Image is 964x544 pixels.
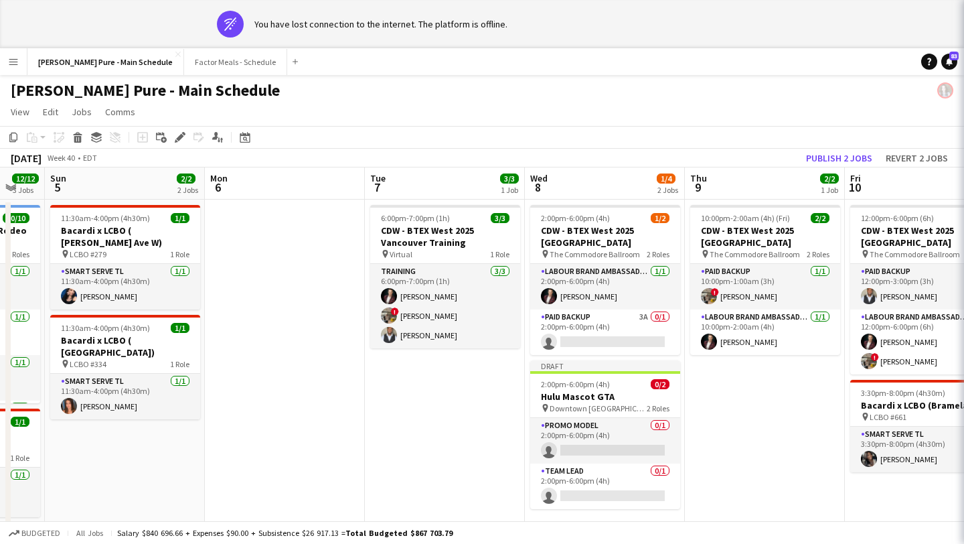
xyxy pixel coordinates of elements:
span: 2 Roles [807,249,829,259]
h3: Bacardi x LCBO ( [PERSON_NAME] Ave W) [50,224,200,249]
span: View [11,106,29,118]
span: 9 [688,180,707,195]
span: 2/2 [177,174,195,184]
span: 12:00pm-6:00pm (6h) [861,213,934,223]
span: The Commodore Ballroom [710,249,800,259]
app-card-role: Smart Serve TL1/111:30am-4:00pm (4h30m)[PERSON_NAME] [50,374,200,419]
span: 10:00pm-2:00am (4h) (Fri) [701,213,790,223]
span: 10 [848,180,861,195]
span: 5 [48,180,66,195]
button: Budgeted [7,526,62,541]
span: 1 Role [170,249,189,259]
app-card-role: Paid Backup1/110:00pm-1:00am (3h)![PERSON_NAME] [690,264,840,310]
span: Virtual [390,249,412,259]
a: Comms [100,103,141,121]
span: 3/3 [500,174,519,184]
button: Revert 2 jobs [880,149,953,167]
h3: CDW - BTEX West 2025 [GEOGRAPHIC_DATA] [530,224,680,249]
span: 8 Roles [7,249,29,259]
app-card-role: Paid Backup3A0/12:00pm-6:00pm (4h) [530,310,680,355]
app-job-card: 10:00pm-2:00am (4h) (Fri)2/2CDW - BTEX West 2025 [GEOGRAPHIC_DATA] The Commodore Ballroom2 RolesP... [690,205,840,355]
span: The Commodore Ballroom [550,249,640,259]
h3: CDW - BTEX West 2025 Vancouver Training [370,224,520,249]
span: 11:30am-4:00pm (4h30m) [61,213,150,223]
button: Factor Meals - Schedule [184,49,287,75]
span: Tue [370,172,386,184]
app-card-role: Labour Brand Ambassadors1/12:00pm-6:00pm (4h)[PERSON_NAME] [530,264,680,310]
span: 1/4 [657,174,675,184]
span: Wed [530,172,548,184]
span: 7 [368,180,386,195]
span: Jobs [72,106,92,118]
div: 1 Job [821,185,838,195]
div: [DATE] [11,151,42,165]
span: 3/3 [491,213,509,223]
button: [PERSON_NAME] Pure - Main Schedule [27,49,184,75]
button: Publish 2 jobs [801,149,878,167]
div: Draft [530,360,680,371]
span: Edit [43,106,58,118]
app-card-role: Promo model0/12:00pm-6:00pm (4h) [530,418,680,464]
span: 2 Roles [647,249,669,259]
div: 2:00pm-6:00pm (4h)1/2CDW - BTEX West 2025 [GEOGRAPHIC_DATA] The Commodore Ballroom2 RolesLabour B... [530,205,680,355]
div: EDT [83,153,97,163]
app-card-role: Training3/36:00pm-7:00pm (1h)[PERSON_NAME]![PERSON_NAME][PERSON_NAME] [370,264,520,348]
span: Mon [210,172,228,184]
app-job-card: 6:00pm-7:00pm (1h)3/3CDW - BTEX West 2025 Vancouver Training Virtual1 RoleTraining3/36:00pm-7:00p... [370,205,520,348]
h3: Hulu Mascot GTA [530,391,680,403]
app-user-avatar: Ashleigh Rains [937,82,953,98]
span: 1/1 [171,323,189,333]
span: 3:30pm-8:00pm (4h30m) [861,388,945,398]
a: View [5,103,35,121]
span: 2:00pm-6:00pm (4h) [541,213,610,223]
span: 2:00pm-6:00pm (4h) [541,379,610,389]
span: 1 Role [490,249,509,259]
span: 1/1 [171,213,189,223]
span: The Commodore Ballroom [870,249,960,259]
span: Comms [105,106,135,118]
span: ! [871,353,879,361]
span: Budgeted [21,529,60,538]
span: 1/2 [651,213,669,223]
h3: CDW - BTEX West 2025 [GEOGRAPHIC_DATA] [690,224,840,249]
span: 2 Roles [647,403,669,413]
span: 1/1 [11,417,29,427]
span: 10/10 [3,213,29,223]
span: ! [391,308,399,316]
span: 12/12 [12,174,39,184]
span: LCBO #661 [870,412,906,422]
span: 2/2 [811,213,829,223]
span: Fri [850,172,861,184]
span: 2/2 [820,174,839,184]
a: Jobs [66,103,97,121]
span: 1 Role [170,359,189,369]
span: 1 Role [10,453,29,463]
span: Sun [50,172,66,184]
a: Edit [37,103,64,121]
app-job-card: 11:30am-4:00pm (4h30m)1/1Bacardi x LCBO ( [PERSON_NAME] Ave W) LCBO #2791 RoleSmart Serve TL1/111... [50,205,200,310]
div: 3 Jobs [13,185,38,195]
app-job-card: Draft2:00pm-6:00pm (4h)0/2Hulu Mascot GTA Downtown [GEOGRAPHIC_DATA]2 RolesPromo model0/12:00pm-6... [530,360,680,509]
span: All jobs [74,528,106,538]
h3: Bacardi x LCBO ( [GEOGRAPHIC_DATA]) [50,334,200,358]
app-card-role: Labour Brand Ambassadors1/110:00pm-2:00am (4h)[PERSON_NAME] [690,310,840,355]
div: 1 Job [501,185,518,195]
span: ! [711,288,719,296]
span: 6 [208,180,228,195]
span: 11:30am-4:00pm (4h30m) [61,323,150,333]
app-job-card: 11:30am-4:00pm (4h30m)1/1Bacardi x LCBO ( [GEOGRAPHIC_DATA]) LCBO #3341 RoleSmart Serve TL1/111:3... [50,315,200,419]
div: 2 Jobs [657,185,678,195]
span: Thu [690,172,707,184]
div: You have lost connection to the internet. The platform is offline. [254,18,507,30]
span: LCBO #334 [70,359,106,369]
span: Week 40 [44,153,78,163]
span: 83 [949,52,959,60]
div: Salary $840 696.66 + Expenses $90.00 + Subsistence $26 917.13 = [117,528,453,538]
span: Downtown [GEOGRAPHIC_DATA] [550,403,647,413]
span: 8 [528,180,548,195]
h1: [PERSON_NAME] Pure - Main Schedule [11,80,280,100]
